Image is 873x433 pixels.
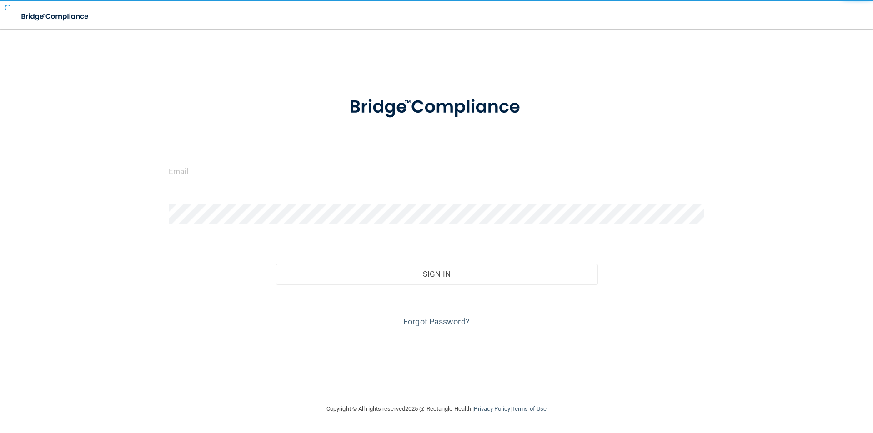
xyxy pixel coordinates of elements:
button: Sign In [276,264,597,284]
a: Privacy Policy [474,405,510,412]
img: bridge_compliance_login_screen.278c3ca4.svg [331,84,542,131]
a: Forgot Password? [403,317,470,326]
a: Terms of Use [512,405,547,412]
img: bridge_compliance_login_screen.278c3ca4.svg [14,7,97,26]
input: Email [169,161,704,181]
div: Copyright © All rights reserved 2025 @ Rectangle Health | | [271,394,602,423]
